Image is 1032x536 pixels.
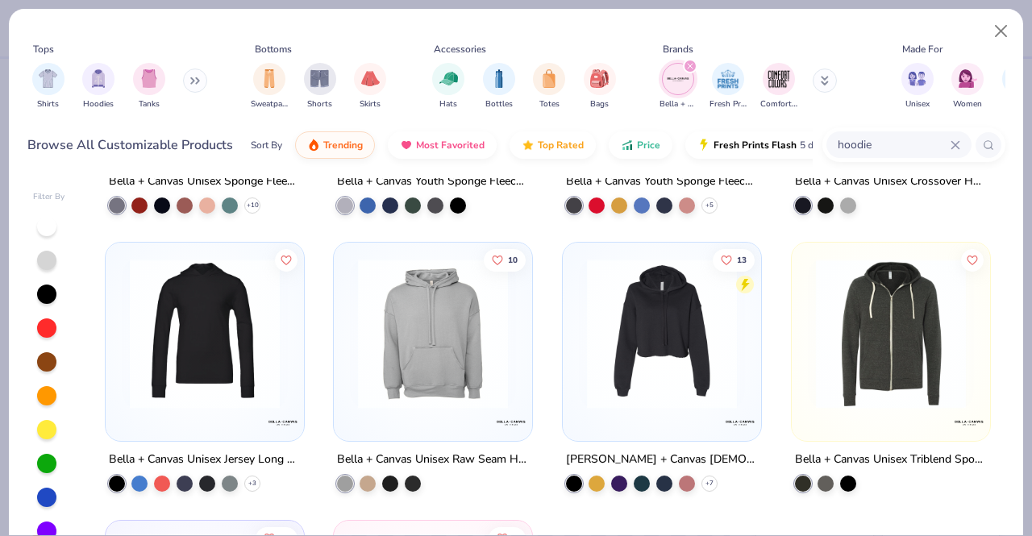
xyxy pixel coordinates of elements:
button: Like [275,248,298,271]
img: Hoodies Image [89,69,107,88]
button: filter button [354,63,386,110]
img: 92211521-ccf6-4321-82a3-d63317652a12 [287,259,453,409]
button: Like [961,248,984,271]
img: Comfort Colors Image [767,67,791,91]
img: Bottles Image [490,69,508,88]
div: filter for Sweatpants [251,63,288,110]
div: filter for Skirts [354,63,386,110]
div: Bella + Canvas Unisex Sponge Fleece Pullover Dtm Hoodie [109,172,301,192]
button: Top Rated [510,131,596,159]
span: 13 [737,256,747,264]
span: Most Favorited [416,139,485,152]
div: filter for Comfort Colors [760,63,797,110]
img: Unisex Image [908,69,926,88]
input: Try "T-Shirt" [836,135,951,154]
div: Bella + Canvas Unisex Triblend Sponge Fleece Full-Zip Hoodie [795,449,987,469]
span: Unisex [905,98,930,110]
img: Bella + Canvas logo [495,405,527,438]
span: Fresh Prints [709,98,747,110]
span: Hoodies [83,98,114,110]
button: filter button [709,63,747,110]
span: Totes [539,98,560,110]
div: Bella + Canvas Unisex Raw Seam Hoodie [337,449,529,469]
button: filter button [660,63,697,110]
div: Bella + Canvas Unisex Crossover Hoodie [795,172,987,192]
img: 18639009-66ae-403d-b147-533ff26dc59d [808,259,974,409]
div: filter for Fresh Prints [709,63,747,110]
span: Fresh Prints Flash [714,139,797,152]
button: filter button [432,63,464,110]
button: filter button [533,63,565,110]
img: flash.gif [697,139,710,152]
span: + 5 [705,201,714,210]
span: Bottles [485,98,513,110]
div: filter for Tanks [133,63,165,110]
img: Fresh Prints Image [716,67,740,91]
img: Shirts Image [39,69,57,88]
img: trending.gif [307,139,320,152]
img: Hats Image [439,69,458,88]
img: 714fe3e5-b96f-480f-ac12-b3db8a66edfb [122,259,288,409]
button: Close [986,16,1017,47]
div: Tops [33,42,54,56]
div: filter for Women [951,63,984,110]
img: 3dd1ab3b-9e48-4387-a6ad-cf79e93d7a42 [350,259,516,409]
button: Price [609,131,672,159]
button: filter button [584,63,616,110]
div: filter for Hats [432,63,464,110]
div: Bella + Canvas Unisex Jersey Long Sleeve Hoodie [109,449,301,469]
div: filter for Bags [584,63,616,110]
span: Sweatpants [251,98,288,110]
div: filter for Shirts [32,63,64,110]
img: Bella + Canvas logo [953,405,985,438]
span: Bags [590,98,609,110]
img: most_fav.gif [400,139,413,152]
span: Hats [439,98,457,110]
span: Comfort Colors [760,98,797,110]
span: + 10 [246,201,258,210]
div: Bella + Canvas Youth Sponge Fleece Pullover Hoodie [566,172,758,192]
img: TopRated.gif [522,139,535,152]
button: filter button [304,63,336,110]
span: Top Rated [538,139,584,152]
img: Totes Image [540,69,558,88]
div: filter for Bottles [483,63,515,110]
span: Tanks [139,98,160,110]
img: Bella + Canvas Image [666,67,690,91]
img: Bella + Canvas logo [266,405,298,438]
div: Browse All Customizable Products [27,135,233,155]
div: filter for Shorts [304,63,336,110]
button: filter button [901,63,934,110]
img: Bella + Canvas logo [724,405,756,438]
span: 10 [509,256,518,264]
div: filter for Hoodies [82,63,114,110]
img: Sweatpants Image [260,69,278,88]
img: Tanks Image [140,69,158,88]
span: 5 day delivery [800,136,859,155]
span: + 7 [705,478,714,488]
button: Like [485,248,526,271]
span: Women [953,98,982,110]
button: Most Favorited [388,131,497,159]
img: 04309401-9501-4ab1-b393-a94cd9025a22 [579,259,745,409]
div: Accessories [434,42,486,56]
img: Women Image [959,69,977,88]
button: filter button [251,63,288,110]
span: Price [637,139,660,152]
div: Bottoms [255,42,292,56]
button: Trending [295,131,375,159]
button: filter button [760,63,797,110]
button: filter button [951,63,984,110]
span: Trending [323,139,363,152]
div: Brands [663,42,693,56]
span: Bella + Canvas [660,98,697,110]
span: Shirts [37,98,59,110]
button: Like [713,248,755,271]
button: filter button [133,63,165,110]
div: filter for Totes [533,63,565,110]
span: Skirts [360,98,381,110]
div: Sort By [251,138,282,152]
img: Shorts Image [310,69,329,88]
div: Made For [902,42,943,56]
img: Bags Image [590,69,608,88]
